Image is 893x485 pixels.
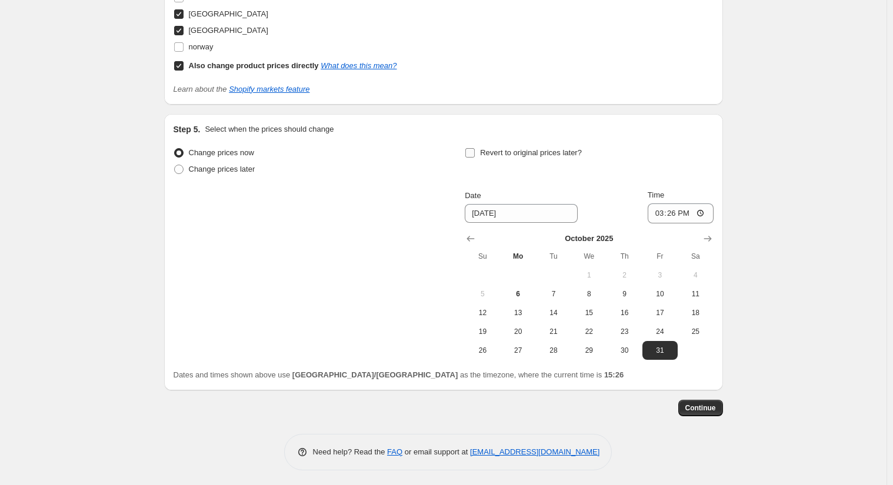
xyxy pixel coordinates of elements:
h2: Step 5. [174,123,201,135]
th: Sunday [465,247,500,266]
span: 4 [682,270,708,280]
button: Wednesday October 8 2025 [571,285,607,303]
b: Also change product prices directly [189,61,319,70]
span: 8 [576,289,602,299]
span: 18 [682,308,708,317]
span: 21 [541,327,567,336]
th: Monday [501,247,536,266]
span: or email support at [402,447,470,456]
button: Thursday October 2 2025 [607,266,642,285]
span: 22 [576,327,602,336]
button: Thursday October 9 2025 [607,285,642,303]
button: Monday October 27 2025 [501,341,536,360]
span: Su [469,252,495,261]
span: Continue [685,403,716,413]
span: 24 [647,327,673,336]
span: 29 [576,346,602,355]
button: Continue [678,400,723,416]
input: 10/6/2025 [465,204,578,223]
a: FAQ [387,447,402,456]
span: [GEOGRAPHIC_DATA] [189,9,268,18]
a: [EMAIL_ADDRESS][DOMAIN_NAME] [470,447,599,456]
button: Friday October 17 2025 [642,303,678,322]
button: Friday October 31 2025 [642,341,678,360]
span: norway [189,42,214,51]
button: Friday October 24 2025 [642,322,678,341]
button: Wednesday October 29 2025 [571,341,607,360]
button: Show next month, November 2025 [699,230,716,247]
span: 17 [647,308,673,317]
span: Th [611,252,637,261]
button: Tuesday October 14 2025 [536,303,571,322]
button: Tuesday October 7 2025 [536,285,571,303]
button: Sunday October 19 2025 [465,322,500,341]
i: Learn about the [174,85,310,93]
span: 11 [682,289,708,299]
button: Friday October 10 2025 [642,285,678,303]
input: 12:00 [648,203,714,223]
span: 3 [647,270,673,280]
button: Saturday October 25 2025 [678,322,713,341]
th: Tuesday [536,247,571,266]
span: 5 [469,289,495,299]
span: Change prices now [189,148,254,157]
span: 13 [505,308,531,317]
th: Friday [642,247,678,266]
span: 9 [611,289,637,299]
span: 7 [541,289,567,299]
button: Sunday October 26 2025 [465,341,500,360]
span: 23 [611,327,637,336]
span: 30 [611,346,637,355]
button: Tuesday October 28 2025 [536,341,571,360]
button: Monday October 13 2025 [501,303,536,322]
button: Monday October 20 2025 [501,322,536,341]
button: Thursday October 16 2025 [607,303,642,322]
button: Saturday October 18 2025 [678,303,713,322]
button: Saturday October 4 2025 [678,266,713,285]
span: Mo [505,252,531,261]
span: 31 [647,346,673,355]
button: Wednesday October 15 2025 [571,303,607,322]
span: We [576,252,602,261]
a: What does this mean? [321,61,396,70]
button: Friday October 3 2025 [642,266,678,285]
span: 14 [541,308,567,317]
a: Shopify markets feature [229,85,309,93]
th: Wednesday [571,247,607,266]
b: [GEOGRAPHIC_DATA]/[GEOGRAPHIC_DATA] [292,370,458,379]
p: Select when the prices should change [205,123,334,135]
button: Sunday October 12 2025 [465,303,500,322]
span: Need help? Read the [313,447,388,456]
button: Wednesday October 22 2025 [571,322,607,341]
button: Thursday October 30 2025 [607,341,642,360]
span: 15 [576,308,602,317]
span: 16 [611,308,637,317]
button: Tuesday October 21 2025 [536,322,571,341]
span: Dates and times shown above use as the timezone, where the current time is [174,370,624,379]
span: 2 [611,270,637,280]
span: 25 [682,327,708,336]
span: Fr [647,252,673,261]
span: 1 [576,270,602,280]
span: 19 [469,327,495,336]
span: Tu [541,252,567,261]
span: 6 [505,289,531,299]
button: Wednesday October 1 2025 [571,266,607,285]
button: Thursday October 23 2025 [607,322,642,341]
span: Sa [682,252,708,261]
span: 12 [469,308,495,317]
button: Sunday October 5 2025 [465,285,500,303]
span: Date [465,191,481,200]
button: Today Monday October 6 2025 [501,285,536,303]
span: 10 [647,289,673,299]
th: Thursday [607,247,642,266]
span: Revert to original prices later? [480,148,582,157]
span: Change prices later [189,165,255,173]
b: 15:26 [604,370,624,379]
span: 26 [469,346,495,355]
span: Time [648,190,664,199]
span: 28 [541,346,567,355]
span: [GEOGRAPHIC_DATA] [189,26,268,35]
span: 20 [505,327,531,336]
button: Show previous month, September 2025 [462,230,479,247]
